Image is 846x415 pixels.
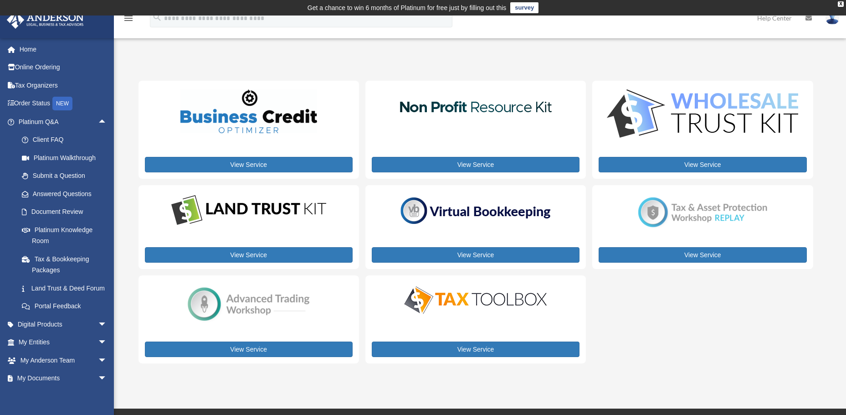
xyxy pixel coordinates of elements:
[98,351,116,370] span: arrow_drop_down
[13,279,121,297] a: Land Trust & Deed Forum
[13,221,121,250] a: Platinum Knowledge Room
[145,157,353,172] a: View Service
[4,11,87,29] img: Anderson Advisors Platinum Portal
[6,113,121,131] a: Platinum Q&Aarrow_drop_up
[145,342,353,357] a: View Service
[825,11,839,25] img: User Pic
[838,1,844,7] div: close
[6,40,121,58] a: Home
[13,167,121,185] a: Submit a Question
[52,97,72,110] div: NEW
[599,247,806,263] a: View Service
[145,247,353,263] a: View Service
[98,369,116,388] span: arrow_drop_down
[98,315,116,334] span: arrow_drop_down
[152,12,162,22] i: search
[13,297,121,316] a: Portal Feedback
[98,113,116,131] span: arrow_drop_up
[6,76,121,94] a: Tax Organizers
[6,351,121,369] a: My Anderson Teamarrow_drop_down
[13,203,121,221] a: Document Review
[308,2,507,13] div: Get a chance to win 6 months of Platinum for free just by filling out this
[13,250,121,279] a: Tax & Bookkeeping Packages
[13,131,121,149] a: Client FAQ
[6,333,121,352] a: My Entitiesarrow_drop_down
[372,247,579,263] a: View Service
[6,369,121,388] a: My Documentsarrow_drop_down
[372,342,579,357] a: View Service
[123,16,134,24] a: menu
[599,157,806,172] a: View Service
[123,13,134,24] i: menu
[510,2,538,13] a: survey
[13,185,121,203] a: Answered Questions
[372,157,579,172] a: View Service
[6,315,116,333] a: Digital Productsarrow_drop_down
[6,58,121,77] a: Online Ordering
[6,94,121,113] a: Order StatusNEW
[13,149,121,167] a: Platinum Walkthrough
[98,333,116,352] span: arrow_drop_down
